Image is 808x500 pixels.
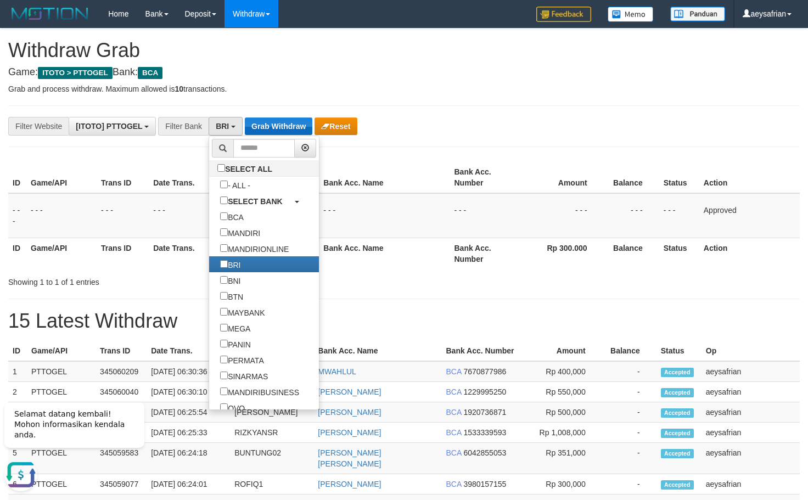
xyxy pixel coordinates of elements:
label: MEGA [209,320,261,336]
b: SELECT BANK [228,197,283,206]
td: aeysafrian [702,474,800,495]
label: MAYBANK [209,304,276,320]
label: BRI [209,256,251,272]
input: BNI [220,276,228,284]
td: - - - [520,193,604,238]
input: SELECT BANK [220,196,228,204]
label: BCA [209,209,255,224]
td: - [602,382,656,402]
a: [PERSON_NAME] [PERSON_NAME] [318,448,381,468]
input: BCA [220,212,228,220]
th: ID [8,341,27,361]
td: BUNTUNG02 [230,443,313,474]
td: aeysafrian [702,382,800,402]
label: SELECT ALL [209,160,283,176]
h1: Withdraw Grab [8,40,800,61]
input: BTN [220,292,228,300]
td: - - - [26,193,97,238]
td: - [602,423,656,443]
td: Rp 400,000 [520,361,602,382]
div: Filter Website [8,117,69,136]
th: ID [8,162,26,193]
a: MWAHLUL [318,367,356,376]
td: [DATE] 06:24:18 [147,443,230,474]
label: SINARMAS [209,368,279,384]
td: - - - [8,193,26,238]
td: 2 [8,382,27,402]
th: Date Trans. [147,341,230,361]
a: [PERSON_NAME] [318,480,381,488]
span: [ITOTO] PTTOGEL [76,122,142,131]
label: PANIN [209,336,262,352]
div: Showing 1 to 1 of 1 entries [8,272,328,288]
td: - - - [97,193,149,238]
input: PANIN [220,340,228,347]
input: MEGA [220,324,228,332]
th: Game/API [27,341,96,361]
th: Amount [520,162,604,193]
button: Open LiveChat chat widget [4,69,37,102]
th: Trans ID [97,162,149,193]
h4: Game: Bank: [8,67,800,78]
span: BRI [216,122,229,131]
td: aeysafrian [702,361,800,382]
th: Action [699,162,800,193]
td: [DATE] 06:30:10 [147,382,230,402]
th: Status [659,162,699,193]
th: Date Trans. [149,162,234,193]
td: 1 [8,361,27,382]
td: RIZKYANSR [230,423,313,443]
td: - [602,361,656,382]
td: Approved [699,193,800,238]
td: 345060040 [96,382,147,402]
td: [PERSON_NAME] [230,402,313,423]
span: Accepted [661,449,694,458]
button: Reset [315,117,357,135]
span: BCA [446,367,462,376]
img: Button%20Memo.svg [608,7,654,22]
th: Bank Acc. Number [450,238,520,269]
td: Rp 550,000 [520,382,602,402]
input: PERMATA [220,356,228,363]
th: Game/API [26,162,97,193]
th: Action [699,238,800,269]
th: Amount [520,341,602,361]
span: Copy 7670877986 to clipboard [463,367,506,376]
td: - [602,474,656,495]
span: BCA [446,428,462,437]
label: MANDIRIBUSINESS [209,384,310,400]
button: Grab Withdraw [245,117,312,135]
th: Rp 300.000 [520,238,604,269]
td: - - - [149,193,234,238]
td: - - - [659,193,699,238]
strong: 10 [175,85,183,93]
td: - - - [604,193,659,238]
span: Copy 6042855053 to clipboard [463,448,506,457]
td: - - - [319,193,450,238]
td: 345060209 [96,361,147,382]
span: Accepted [661,429,694,438]
td: aeysafrian [702,423,800,443]
label: BTN [209,288,254,304]
input: MAYBANK [220,308,228,316]
td: - [602,402,656,423]
span: Copy 1533339593 to clipboard [463,428,506,437]
td: Rp 1,008,000 [520,423,602,443]
th: Op [702,341,800,361]
span: Accepted [661,388,694,397]
span: Copy 1229995250 to clipboard [463,387,506,396]
button: [ITOTO] PTTOGEL [69,117,156,136]
p: Grab and process withdraw. Maximum allowed is transactions. [8,83,800,94]
span: Accepted [661,368,694,377]
a: [PERSON_NAME] [318,428,381,437]
td: aeysafrian [702,402,800,423]
img: Feedback.jpg [536,7,591,22]
span: BCA [446,408,462,417]
input: - ALL - [220,181,228,188]
label: MANDIRI [209,224,271,240]
input: BRI [220,260,228,268]
th: Date Trans. [149,238,234,269]
th: Bank Acc. Name [313,341,441,361]
span: Accepted [661,408,694,418]
td: - [602,443,656,474]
